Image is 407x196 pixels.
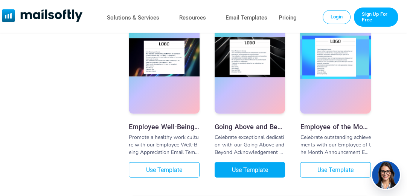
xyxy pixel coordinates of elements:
a: Pricing [279,12,297,23]
img: Mailsoftly Logo [2,9,83,22]
a: Use Template [215,162,285,178]
a: Solutions & Services [107,12,159,23]
a: Mailsoftly [2,9,83,24]
div: Celebrate outstanding achievements with our Employee of the Month Announcement Email Template. Re... [300,134,371,156]
a: Employee Well-Being Appreciation Email [129,123,200,131]
div: Celebrate exceptional dedication with our Going Above and Beyond Acknowledgement Email Template. ... [215,134,285,156]
a: Going Above and Beyond Acknowledgement Email [215,123,285,131]
div: Promote a healthy work culture with our Employee Well-Being Appreciation Email Template. Recogniz... [129,134,200,156]
a: Employee Well-Being Appreciation Email [129,1,200,116]
img: Employee of the Month Announcement Email [300,36,371,79]
a: Employee of the Month Announcement Email [300,1,371,116]
img: Going Above and Beyond Acknowledgement Email [215,37,285,77]
a: Resources [179,12,206,23]
img: agent [371,161,401,189]
a: Trial [354,8,398,27]
a: Going Above and Beyond Acknowledgement Email [215,1,285,116]
a: Use Template [300,162,371,178]
img: Employee Well-Being Appreciation Email [129,38,200,77]
a: Email Templates [226,12,267,23]
a: Login [323,10,351,24]
a: Employee of the Month Announcement Email [300,123,371,131]
a: Use Template [129,162,200,178]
